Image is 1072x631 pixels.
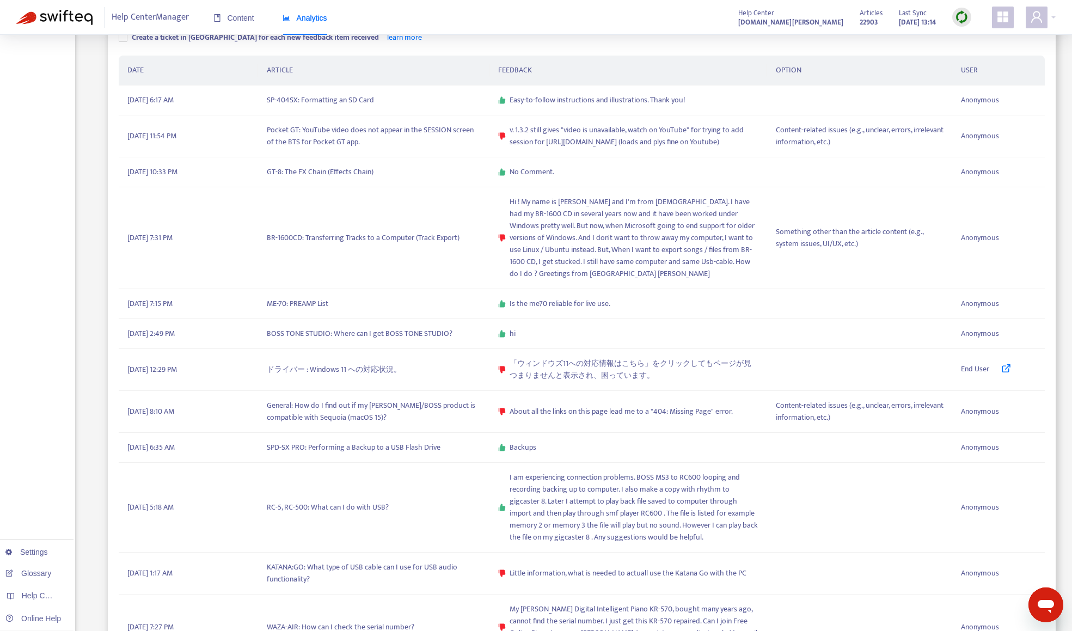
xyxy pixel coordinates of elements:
[860,16,878,28] strong: 22903
[127,567,173,579] span: [DATE] 1:17 AM
[489,56,767,85] th: FEEDBACK
[5,548,48,556] a: Settings
[283,14,290,22] span: area-chart
[510,124,758,148] span: v. 1.3.2 still gives "video is unavailable, watch on YouTube" for trying to add session for [URL]...
[258,85,489,115] td: SP-404SX: Formatting an SD Card
[119,56,258,85] th: DATE
[961,501,999,513] span: Anonymous
[860,7,883,19] span: Articles
[498,408,506,415] span: dislike
[127,232,173,244] span: [DATE] 7:31 PM
[961,328,999,340] span: Anonymous
[258,187,489,289] td: BR-1600CD: Transferring Tracks to a Computer (Track Export)
[952,56,1045,85] th: USER
[510,166,554,178] span: No Comment.
[498,330,506,338] span: like
[498,504,506,511] span: like
[510,298,610,310] span: Is the me70 reliable for live use.
[387,31,422,44] a: learn more
[961,363,989,376] span: End User
[498,132,506,140] span: dislike
[510,406,733,418] span: About all the links on this page lead me to a "404: Missing Page" error.
[498,96,506,104] span: like
[510,567,746,579] span: Little information, what is needed to actuall use the Katana Go with the PC
[258,157,489,187] td: GT-8: The FX Chain (Effects Chain)
[127,501,174,513] span: [DATE] 5:18 AM
[127,442,175,454] span: [DATE] 6:35 AM
[127,130,176,142] span: [DATE] 11:54 PM
[955,10,969,24] img: sync.dc5367851b00ba804db3.png
[498,234,506,242] span: dislike
[127,406,174,418] span: [DATE] 8:10 AM
[258,463,489,553] td: RC-5, RC-500: What can I do with USB?
[961,130,999,142] span: Anonymous
[258,319,489,349] td: BOSS TONE STUDIO: Where can I get BOSS TONE STUDIO?
[961,232,999,244] span: Anonymous
[16,10,93,25] img: Swifteq
[498,623,506,631] span: dislike
[258,349,489,391] td: ドライバー : Windows 11 への対応状況。
[5,569,51,578] a: Glossary
[498,569,506,577] span: dislike
[258,56,489,85] th: ARTICLE
[498,300,506,308] span: like
[498,444,506,451] span: like
[258,289,489,319] td: ME-70: PREAMP List
[510,471,758,543] span: I am experiencing connection problems. BOSS MS3 to RC600 looping and recording backing up to comp...
[961,442,999,454] span: Anonymous
[127,298,173,310] span: [DATE] 7:15 PM
[112,7,189,28] span: Help Center Manager
[213,14,221,22] span: book
[776,226,944,250] span: Something other than the article content (e.g., system issues, UI/UX, etc.)
[258,391,489,433] td: General: How do I find out if my [PERSON_NAME]/BOSS product is compatible with Sequoia (macOS 15)?
[258,553,489,595] td: KATANA:GO: What type of USB cable can I use for USB audio functionality?
[961,298,999,310] span: Anonymous
[127,364,177,376] span: [DATE] 12:29 PM
[961,406,999,418] span: Anonymous
[776,124,944,148] span: Content-related issues (e.g., unclear, errors, irrelevant information, etc.)
[127,94,174,106] span: [DATE] 6:17 AM
[738,7,774,19] span: Help Center
[213,14,254,22] span: Content
[510,358,758,382] span: 「ウィンドウズ11への対応情報はこちら」をクリックしてもページが見つまりませんと表示され、困っています。
[510,94,685,106] span: Easy-to-follow instructions and illustrations. Thank you!
[738,16,843,28] a: [DOMAIN_NAME][PERSON_NAME]
[899,7,927,19] span: Last Sync
[127,166,177,178] span: [DATE] 10:33 PM
[1030,10,1043,23] span: user
[767,56,952,85] th: OPTION
[5,614,61,623] a: Online Help
[961,166,999,178] span: Anonymous
[510,196,758,280] span: Hi ! My name is [PERSON_NAME] and I'm from [DEMOGRAPHIC_DATA]. I have had my BR-1600 CD in severa...
[899,16,936,28] strong: [DATE] 13:14
[1028,587,1063,622] iframe: メッセージングウィンドウを開くボタン
[498,168,506,176] span: like
[776,400,944,424] span: Content-related issues (e.g., unclear, errors, irrelevant information, etc.)
[22,591,66,600] span: Help Centers
[996,10,1009,23] span: appstore
[283,14,327,22] span: Analytics
[258,115,489,157] td: Pocket GT: YouTube video does not appear in the SESSION screen of the BTS for Pocket GT app.
[258,433,489,463] td: SPD-SX PRO: Performing a Backup to a USB Flash Drive
[961,94,999,106] span: Anonymous
[510,328,516,340] span: hi
[127,328,175,340] span: [DATE] 2:49 PM
[498,366,506,373] span: dislike
[510,442,536,454] span: Backups
[961,567,999,579] span: Anonymous
[132,31,379,44] span: Create a ticket in [GEOGRAPHIC_DATA] for each new feedback item received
